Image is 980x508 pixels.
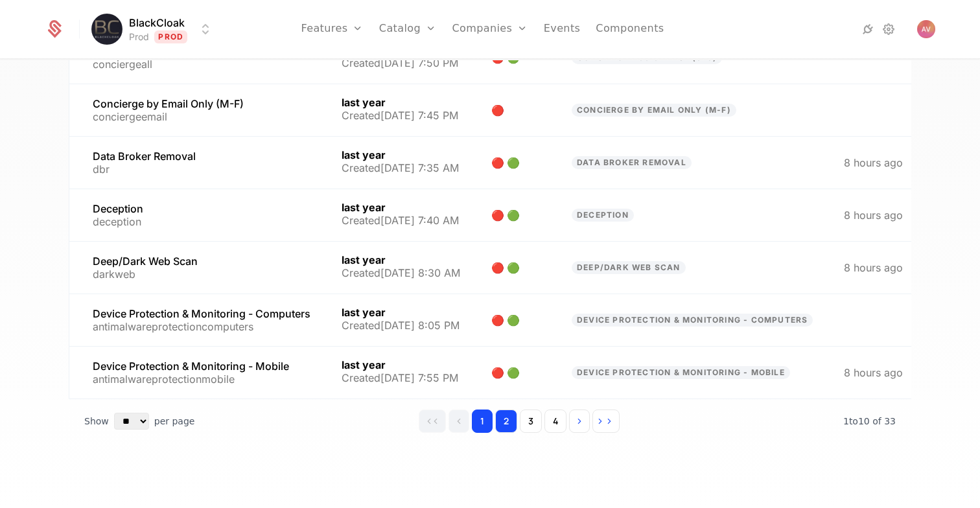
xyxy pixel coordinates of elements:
button: Go to first page [419,410,446,433]
button: Select environment [95,15,213,43]
button: Go to next page [569,410,590,433]
button: Go to page 1 [472,410,493,433]
div: Prod [129,30,149,43]
button: Go to page 3 [520,410,542,433]
button: Open user button [917,20,935,38]
span: Show [84,415,109,428]
select: Select page size [114,413,149,430]
a: Integrations [860,21,876,37]
a: Settings [881,21,896,37]
span: BlackCloak [129,15,185,30]
span: Prod [154,30,187,43]
span: 33 [843,416,896,426]
span: 1 to 10 of [843,416,884,426]
img: BlackCloak [91,14,122,45]
button: Go to page 4 [544,410,566,433]
button: Go to previous page [449,410,469,433]
button: Go to page 2 [495,410,517,433]
button: Go to last page [592,410,620,433]
span: per page [154,415,195,428]
img: Adina Veres [917,20,935,38]
div: Page navigation [419,410,620,433]
div: Table pagination [69,399,911,443]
